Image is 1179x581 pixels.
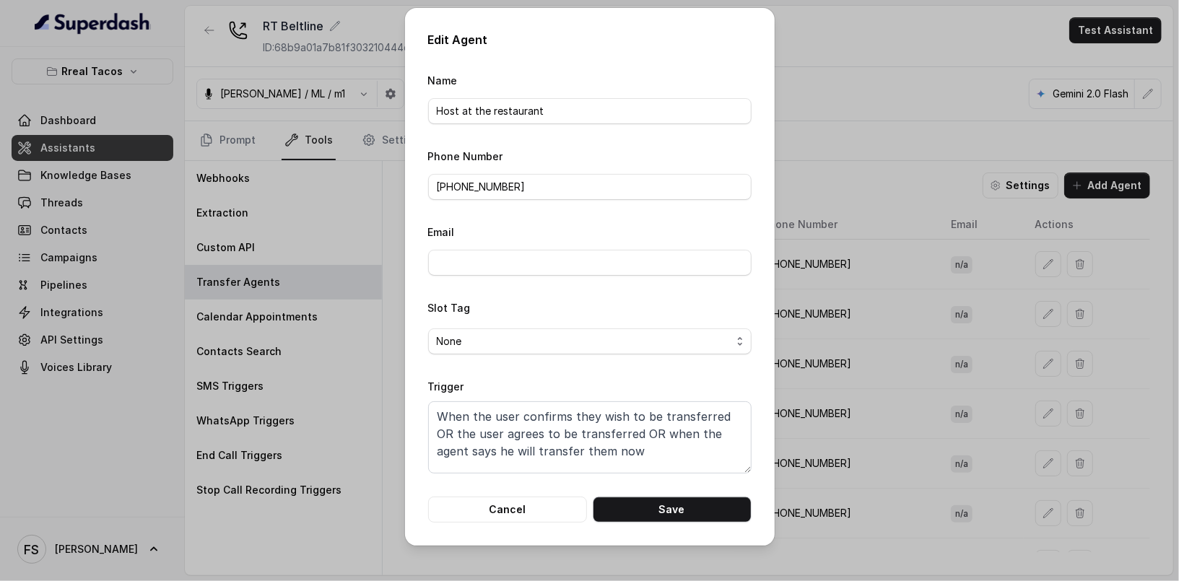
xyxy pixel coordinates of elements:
[428,380,464,393] label: Trigger
[428,497,587,523] button: Cancel
[428,401,752,473] textarea: When the user confirms they wish to be transferred OR the user agrees to be transferred OR when t...
[437,333,731,350] span: None
[593,497,752,523] button: Save
[428,302,471,314] label: Slot Tag
[428,74,458,87] label: Name
[428,328,752,354] button: None
[428,31,752,48] h2: Edit Agent
[428,226,455,238] label: Email
[428,150,503,162] label: Phone Number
